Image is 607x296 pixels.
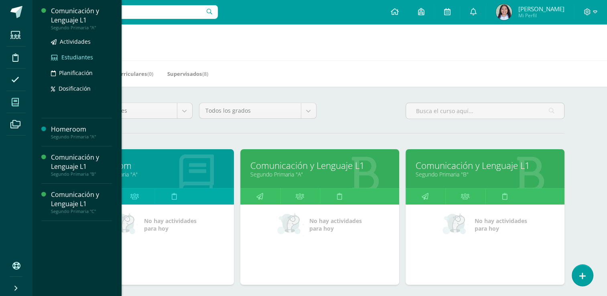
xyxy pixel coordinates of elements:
[144,217,197,232] span: No hay actividades para hoy
[416,170,554,178] a: Segundo Primaria "B"
[51,171,112,177] div: Segundo Primaria "B"
[85,159,224,172] a: Homeroom
[51,125,112,140] a: HomeroomSegundo Primaria "A"
[443,213,469,237] img: no_activities_small.png
[309,217,362,232] span: No hay actividades para hoy
[37,5,218,19] input: Busca un usuario...
[51,134,112,140] div: Segundo Primaria "A"
[496,4,512,20] img: 4d6361424ebf5d92940b9ee027b03761.png
[51,153,112,171] div: Comunicación y Lenguaje L1
[199,103,316,118] a: Todos los grados
[112,213,138,237] img: no_activities_small.png
[416,159,554,172] a: Comunicación y Lenguaje L1
[167,67,208,80] a: Supervisados(8)
[277,213,304,237] img: no_activities_small.png
[205,103,295,118] span: Todos los grados
[147,70,153,77] span: (0)
[475,217,527,232] span: No hay actividades para hoy
[59,85,91,92] span: Dosificación
[60,38,91,45] span: Actividades
[51,190,112,214] a: Comunicación y Lenguaje L1Segundo Primaria "C"
[51,6,112,25] div: Comunicación y Lenguaje L1
[90,67,153,80] a: Mis Extracurriculares(0)
[51,153,112,177] a: Comunicación y Lenguaje L1Segundo Primaria "B"
[75,103,192,118] a: Todos los niveles
[51,190,112,209] div: Comunicación y Lenguaje L1
[51,6,112,30] a: Comunicación y Lenguaje L1Segundo Primaria "A"
[406,103,564,119] input: Busca el curso aquí...
[61,53,93,61] span: Estudiantes
[518,5,564,13] span: [PERSON_NAME]
[51,37,112,46] a: Actividades
[51,53,112,62] a: Estudiantes
[250,159,389,172] a: Comunicación y Lenguaje L1
[85,170,224,178] a: Segundo Primaria "A"
[59,69,93,77] span: Planificación
[51,68,112,77] a: Planificación
[81,103,171,118] span: Todos los niveles
[202,70,208,77] span: (8)
[51,125,112,134] div: Homeroom
[250,170,389,178] a: Segundo Primaria "A"
[51,209,112,214] div: Segundo Primaria "C"
[518,12,564,19] span: Mi Perfil
[51,84,112,93] a: Dosificación
[51,25,112,30] div: Segundo Primaria "A"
